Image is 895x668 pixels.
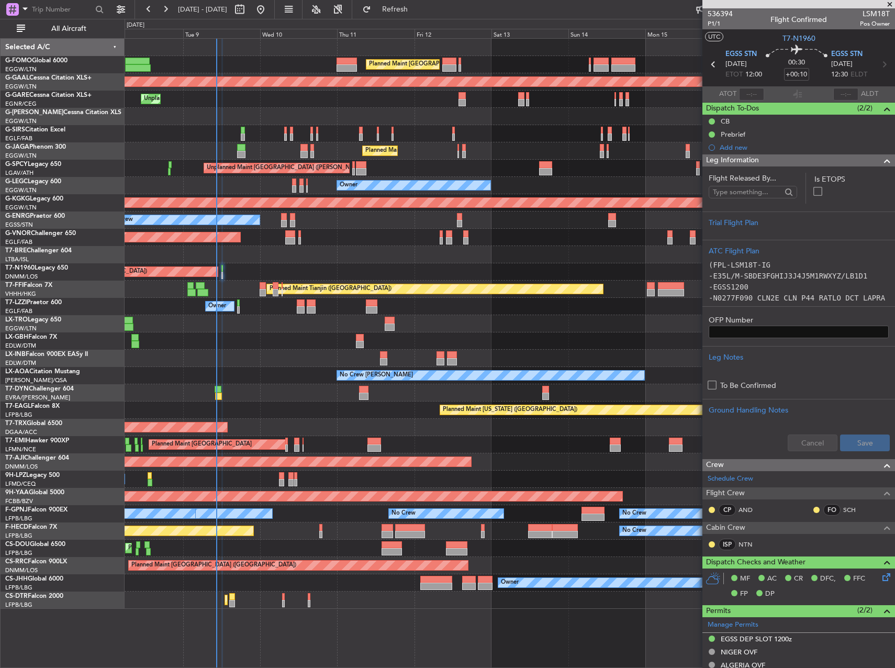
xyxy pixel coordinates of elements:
[5,576,28,582] span: CS-JHH
[713,184,781,200] input: Type something...
[708,19,733,28] span: P1/1
[5,317,28,323] span: LX-TRO
[708,620,758,630] a: Manage Permits
[5,541,65,548] a: CS-DOUGlobal 6500
[5,376,67,384] a: [PERSON_NAME]/QSA
[5,58,32,64] span: G-FOMO
[5,144,29,150] span: G-JAGA
[5,179,28,185] span: G-LEGC
[5,221,33,229] a: EGSS/STN
[706,459,724,471] span: Crew
[721,634,792,643] div: EGSS DEP SLOT 1200z
[706,522,745,534] span: Cabin Crew
[740,589,748,599] span: FP
[5,161,28,168] span: G-SPCY
[5,100,37,108] a: EGNR/CEG
[719,504,736,516] div: CP
[5,369,29,375] span: LX-AOA
[788,58,805,68] span: 00:30
[794,574,803,584] span: CR
[5,515,32,522] a: LFPB/LBG
[5,92,92,98] a: G-GARECessna Citation XLS+
[706,556,805,569] span: Dispatch Checks and Weather
[709,217,889,228] div: Trial Flight Plan
[391,506,416,521] div: No Crew
[5,248,27,254] span: T7-BRE
[128,540,293,556] div: Planned Maint [GEOGRAPHIC_DATA] ([GEOGRAPHIC_DATA])
[260,29,337,38] div: Wed 10
[5,438,26,444] span: T7-EMI
[415,29,491,38] div: Fri 12
[5,593,63,599] a: CS-DTRFalcon 2000
[708,8,733,19] span: 536394
[270,281,391,297] div: Planned Maint Tianjin ([GEOGRAPHIC_DATA])
[5,411,32,419] a: LFPB/LBG
[709,405,889,416] div: Ground Handling Notes
[861,89,878,99] span: ALDT
[709,272,867,280] code: -E35L/M-SBDE3FGHIJ3J4J5M1RWXYZ/LB1D1
[5,109,63,116] span: G-[PERSON_NAME]
[709,261,770,269] code: (FPL-LSM18T-IG
[501,575,519,591] div: Owner
[5,541,30,548] span: CS-DOU
[131,558,296,573] div: Planned Maint [GEOGRAPHIC_DATA] ([GEOGRAPHIC_DATA])
[5,394,70,402] a: EVRA/[PERSON_NAME]
[720,143,890,152] div: Add new
[27,25,110,32] span: All Aircraft
[5,65,37,73] a: EGGW/LTN
[5,204,37,211] a: EGGW/LTN
[365,143,530,159] div: Planned Maint [GEOGRAPHIC_DATA] ([GEOGRAPHIC_DATA])
[5,238,32,246] a: EGLF/FAB
[5,213,30,219] span: G-ENRG
[5,334,28,340] span: LX-GBH
[706,487,745,499] span: Flight Crew
[5,196,63,202] a: G-KGKGLegacy 600
[106,29,183,38] div: Mon 8
[178,5,227,14] span: [DATE] - [DATE]
[823,504,841,516] div: FO
[5,196,30,202] span: G-KGKG
[706,605,731,617] span: Permits
[208,298,226,314] div: Owner
[853,574,865,584] span: FFC
[767,574,777,584] span: AC
[5,109,121,116] a: G-[PERSON_NAME]Cessna Citation XLS
[5,601,32,609] a: LFPB/LBG
[5,179,61,185] a: G-LEGCLegacy 600
[5,472,26,478] span: 9H-LPZ
[12,20,114,37] button: All Aircraft
[5,549,32,557] a: LFPB/LBG
[5,386,29,392] span: T7-DYN
[5,83,37,91] a: EGGW/LTN
[5,428,37,436] a: DGAA/ACC
[5,265,68,271] a: T7-N1960Legacy 650
[5,75,29,81] span: G-GAAL
[568,29,645,38] div: Sun 14
[645,29,722,38] div: Mon 15
[725,59,747,70] span: [DATE]
[340,368,413,383] div: No Crew [PERSON_NAME]
[5,299,27,306] span: T7-LZZI
[719,539,736,550] div: ISP
[5,584,32,592] a: LFPB/LBG
[5,186,37,194] a: EGGW/LTN
[5,230,31,237] span: G-VNOR
[5,127,65,133] a: G-SIRSCitation Excel
[708,474,753,484] a: Schedule Crew
[5,152,37,160] a: EGGW/LTN
[709,294,885,313] code: -N0277F090 CLN2E CLN P44 RATLO DCT LAPRA DCT
[706,103,759,115] span: Dispatch To-Dos
[5,420,27,427] span: T7-TRX
[5,282,52,288] a: T7-FFIFalcon 7X
[5,386,74,392] a: T7-DYNChallenger 604
[5,559,28,565] span: CS-RRC
[5,507,28,513] span: F-GPNJ
[357,1,420,18] button: Refresh
[705,32,723,41] button: UTC
[5,497,33,505] a: FCBB/BZV
[721,130,745,139] div: Prebrief
[860,8,890,19] span: LSM18T
[5,213,65,219] a: G-ENRGPraetor 600
[32,2,92,17] input: Trip Number
[5,75,92,81] a: G-GAALCessna Citation XLS+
